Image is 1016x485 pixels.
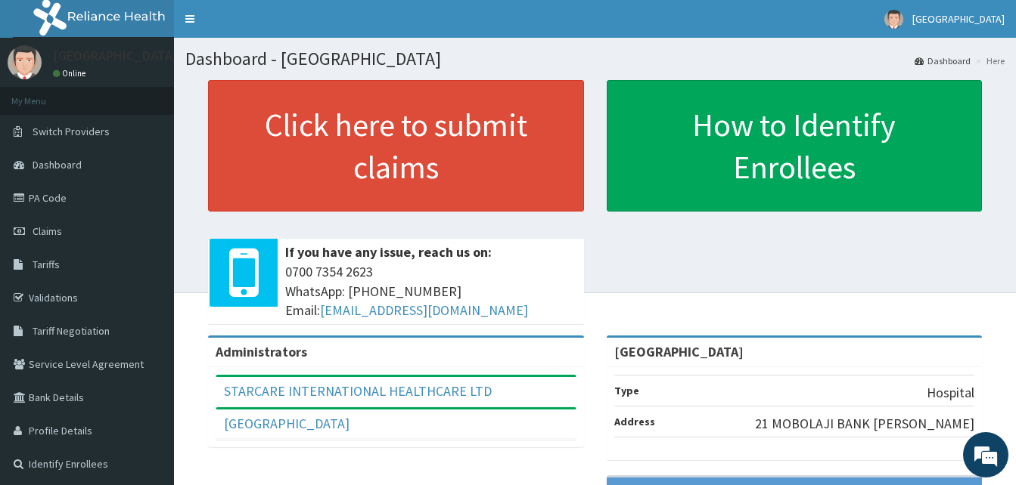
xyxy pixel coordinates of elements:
[972,54,1005,67] li: Here
[927,383,974,403] p: Hospital
[607,80,983,212] a: How to Identify Enrollees
[614,415,655,428] b: Address
[216,343,307,360] b: Administrators
[53,68,89,79] a: Online
[320,301,528,319] a: [EMAIL_ADDRESS][DOMAIN_NAME]
[33,158,82,171] span: Dashboard
[884,10,903,29] img: User Image
[614,384,639,397] b: Type
[33,224,62,238] span: Claims
[208,80,584,212] a: Click here to submit claims
[185,49,1005,69] h1: Dashboard - [GEOGRAPHIC_DATA]
[53,49,178,63] p: [GEOGRAPHIC_DATA]
[33,258,60,271] span: Tariffs
[224,382,492,400] a: STARCARE INTERNATIONAL HEALTHCARE LTD
[614,343,744,360] strong: [GEOGRAPHIC_DATA]
[33,125,110,138] span: Switch Providers
[285,262,576,320] span: 0700 7354 2623 WhatsApp: [PHONE_NUMBER] Email:
[915,54,971,67] a: Dashboard
[285,243,492,261] b: If you have any issue, reach us on:
[755,414,974,434] p: 21 MOBOLAJI BANK [PERSON_NAME]
[224,415,350,432] a: [GEOGRAPHIC_DATA]
[8,45,42,79] img: User Image
[33,324,110,338] span: Tariff Negotiation
[912,12,1005,26] span: [GEOGRAPHIC_DATA]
